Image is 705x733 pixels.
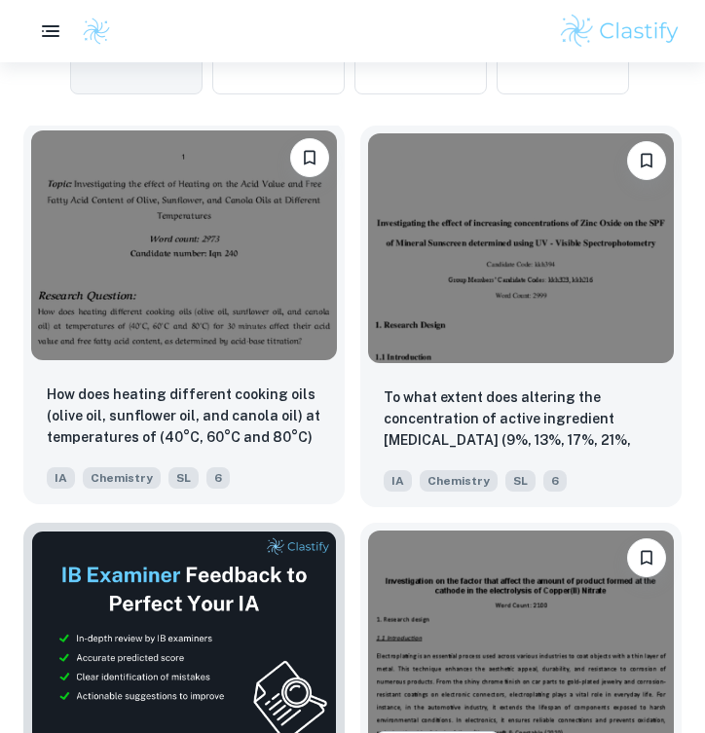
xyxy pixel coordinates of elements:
button: Please log in to bookmark exemplars [627,141,666,180]
img: Chemistry IA example thumbnail: To what extent does altering the concent [368,133,674,363]
span: IA [384,470,412,492]
a: Clastify logo [70,17,111,46]
button: Please log in to bookmark exemplars [627,538,666,577]
img: Clastify logo [558,12,682,51]
a: Please log in to bookmark exemplarsHow does heating different cooking oils (olive oil, sunflower ... [23,126,345,507]
img: Chemistry IA example thumbnail: How does heating different cooking oils [31,130,337,360]
span: 6 [543,470,567,492]
span: SL [505,470,536,492]
a: Please log in to bookmark exemplarsTo what extent does altering the concentration of active ingre... [360,126,682,507]
img: Clastify logo [82,17,111,46]
p: To what extent does altering the concentration of active ingredient Zinc oxide (9%, 13%, 17%, 21%... [384,386,658,453]
p: How does heating different cooking oils (olive oil, sunflower oil, and canola oil) at temperature... [47,384,321,450]
span: SL [168,467,199,489]
span: Chemistry [420,470,498,492]
span: 6 [206,467,230,489]
button: Please log in to bookmark exemplars [290,138,329,177]
span: IA [47,467,75,489]
span: Chemistry [83,467,161,489]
